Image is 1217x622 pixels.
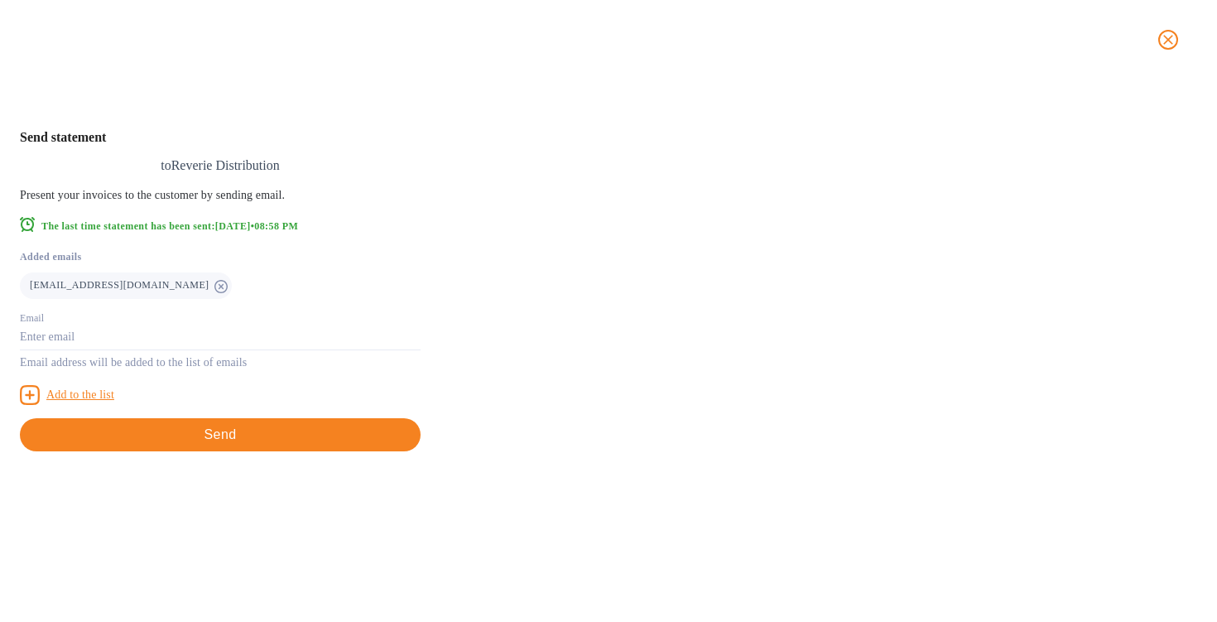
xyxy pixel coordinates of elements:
div: [EMAIL_ADDRESS][DOMAIN_NAME] [20,272,232,299]
span: [EMAIL_ADDRESS][DOMAIN_NAME] [30,279,209,291]
b: The last time statement has been sent: [DATE] • 08:58 PM [41,220,298,232]
b: Send statement [20,130,106,144]
iframe: Chat Widget [919,330,1217,622]
p: Present your invoices to the customer by sending email. [20,186,421,204]
p: Email address will be added to the list of emails [20,353,421,372]
u: Add to the list [46,388,114,401]
b: Added emails [20,251,81,263]
button: Send [20,418,421,451]
label: Email [20,314,44,324]
input: Enter email [20,325,421,350]
span: Send [33,425,407,445]
h3: to Reverie Distribution [20,158,421,174]
button: close [1148,20,1188,60]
